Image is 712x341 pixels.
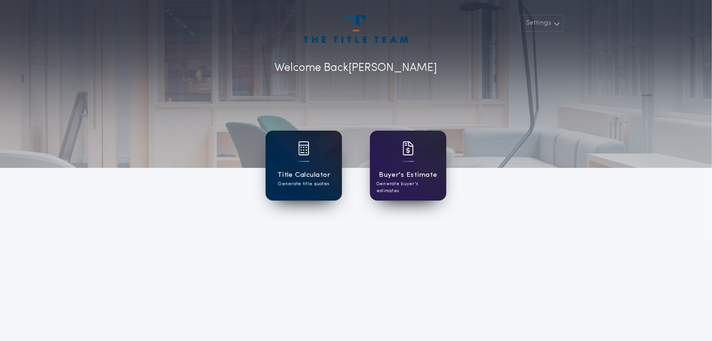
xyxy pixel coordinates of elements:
[379,170,437,181] h1: Buyer's Estimate
[298,141,309,155] img: card icon
[278,181,329,188] p: Generate title quotes
[403,141,414,155] img: card icon
[370,131,446,201] a: card iconBuyer's EstimateGenerate buyer's estimates
[377,181,440,195] p: Generate buyer's estimates
[520,15,564,32] button: Settings
[277,170,330,181] h1: Title Calculator
[304,15,408,43] img: account-logo
[266,131,342,201] a: card iconTitle CalculatorGenerate title quotes
[275,60,438,77] p: Welcome Back [PERSON_NAME]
